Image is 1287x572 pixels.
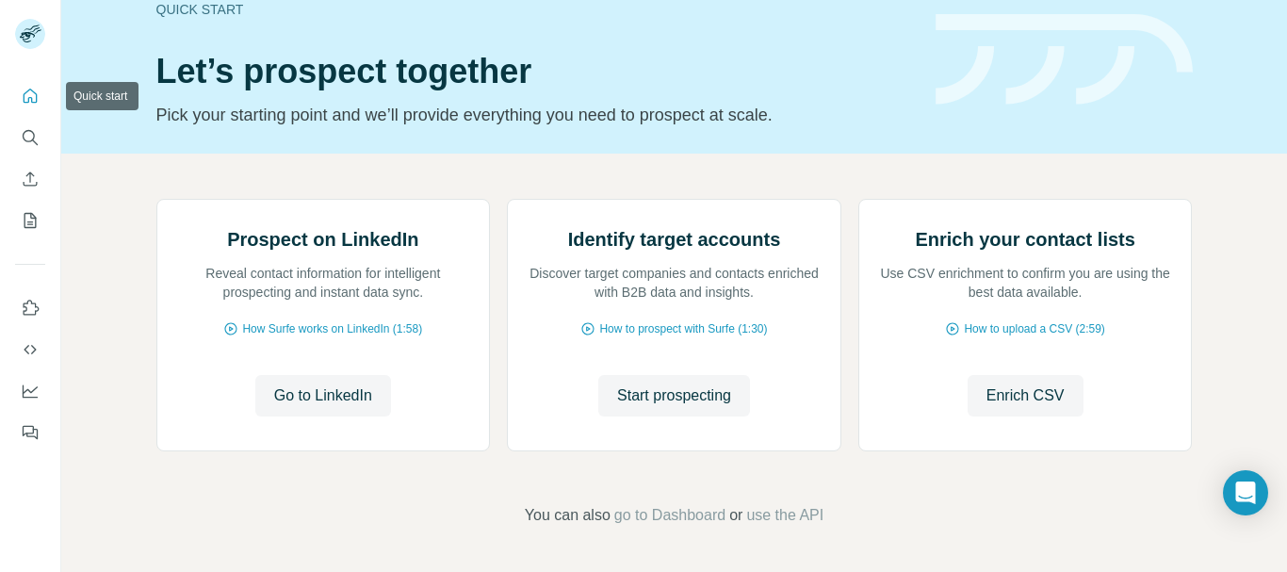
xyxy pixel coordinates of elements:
p: Use CSV enrichment to confirm you are using the best data available. [878,264,1173,302]
img: banner [936,14,1193,106]
button: Go to LinkedIn [255,375,391,417]
button: Feedback [15,416,45,449]
h1: Let’s prospect together [156,53,913,90]
p: Reveal contact information for intelligent prospecting and instant data sync. [176,264,471,302]
h2: Prospect on LinkedIn [227,226,418,253]
h2: Identify target accounts [568,226,781,253]
button: Quick start [15,79,45,113]
button: Dashboard [15,374,45,408]
h2: Enrich your contact lists [915,226,1134,253]
div: Open Intercom Messenger [1223,470,1268,515]
span: Start prospecting [617,384,731,407]
p: Discover target companies and contacts enriched with B2B data and insights. [527,264,822,302]
span: How Surfe works on LinkedIn (1:58) [242,320,422,337]
button: Search [15,121,45,155]
button: Use Surfe API [15,333,45,367]
span: How to upload a CSV (2:59) [964,320,1104,337]
span: Go to LinkedIn [274,384,372,407]
span: How to prospect with Surfe (1:30) [599,320,767,337]
button: go to Dashboard [614,504,725,527]
button: use the API [746,504,823,527]
p: Pick your starting point and we’ll provide everything you need to prospect at scale. [156,102,913,128]
button: Start prospecting [598,375,750,417]
span: Enrich CSV [986,384,1065,407]
button: My lists [15,204,45,237]
button: Enrich CSV [968,375,1083,417]
span: You can also [525,504,611,527]
span: or [729,504,742,527]
button: Enrich CSV [15,162,45,196]
button: Use Surfe on LinkedIn [15,291,45,325]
